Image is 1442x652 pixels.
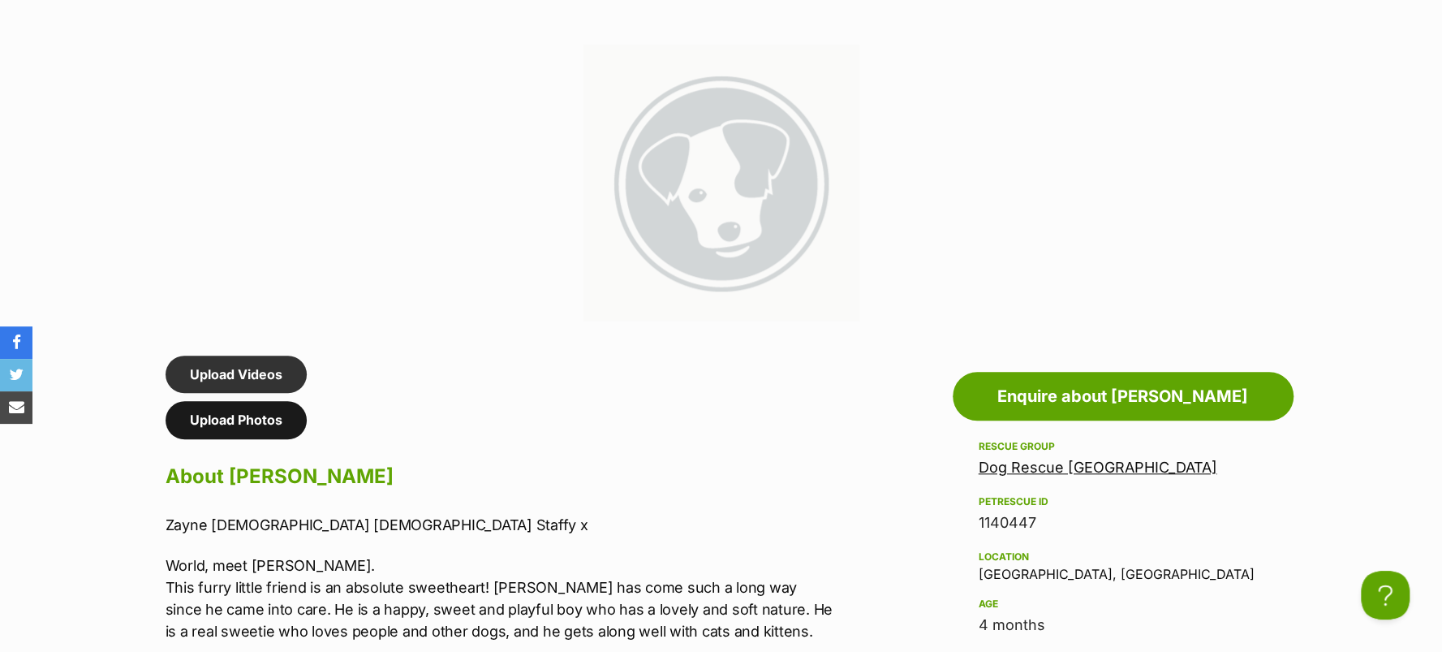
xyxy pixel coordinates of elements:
div: Location [979,551,1268,563]
div: PetRescue ID [979,495,1268,508]
img: https://img.kwcdn.com/product/fancy/e846ba0c-6e50-4d1d-b408-84b5699f86fb.jpg?imageMogr2/strip/siz... [123,103,243,203]
a: Dog Rescue [GEOGRAPHIC_DATA] [979,459,1217,476]
a: Upload Videos [166,356,307,393]
a: Enquire about [PERSON_NAME] [953,372,1293,421]
p: Zayne [DEMOGRAPHIC_DATA] [DEMOGRAPHIC_DATA] Staffy x [166,514,836,536]
div: 4 months [979,614,1268,637]
iframe: Help Scout Beacon - Open [1361,571,1410,620]
img: petrescue default image [583,45,859,321]
p: World, meet [PERSON_NAME]. This furry little friend is an absolute sweetheart! [PERSON_NAME] has ... [166,555,836,642]
div: 1140447 [979,512,1268,534]
div: [GEOGRAPHIC_DATA], [GEOGRAPHIC_DATA] [979,547,1268,581]
div: Age [979,598,1268,611]
div: Rescue group [979,440,1268,453]
img: https://img.kwcdn.com/product/open/2024-01-13/1705134368016-467ad7c74abe4f79a7e535b7feebd99b-good... [123,103,243,203]
h2: About [PERSON_NAME] [166,459,836,494]
a: Upload Photos [166,401,307,438]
